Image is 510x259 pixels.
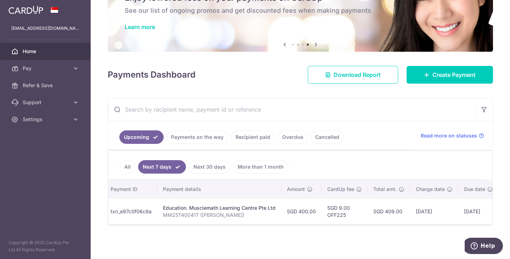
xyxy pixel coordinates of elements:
[416,186,445,193] span: Charge date
[23,48,69,55] span: Home
[189,160,230,174] a: Next 30 days
[465,238,503,255] iframe: Opens a widget where you can find more information
[407,66,493,84] a: Create Payment
[125,6,476,15] h6: See our list of ongoing promos and get discounted fees when making payments
[231,130,275,144] a: Recipient paid
[108,98,476,121] input: Search by recipient name, payment id or reference
[278,130,308,144] a: Overdue
[23,99,69,106] span: Support
[281,198,322,224] td: SGD 400.00
[311,130,344,144] a: Cancelled
[120,160,135,174] a: All
[23,82,69,89] span: Refer & Save
[23,65,69,72] span: Pay
[327,186,354,193] span: CardUp fee
[125,23,155,30] a: Learn more
[421,132,484,139] a: Read more on statuses
[163,204,276,212] div: Education. Musclemath Learning Centre Pte Ltd
[8,6,43,14] img: CardUp
[410,198,458,224] td: [DATE]
[11,25,79,32] p: [EMAIL_ADDRESS][DOMAIN_NAME]
[458,198,499,224] td: [DATE]
[138,160,186,174] a: Next 7 days
[421,132,477,139] span: Read more on statuses
[334,71,381,79] span: Download Report
[163,212,276,219] p: MM25T400417 ([PERSON_NAME])
[308,66,398,84] a: Download Report
[157,180,281,198] th: Payment details
[432,71,476,79] span: Create Payment
[23,116,69,123] span: Settings
[119,130,164,144] a: Upcoming
[368,198,410,224] td: SGD 409.00
[108,68,195,81] h4: Payments Dashboard
[287,186,305,193] span: Amount
[105,180,157,198] th: Payment ID
[373,186,397,193] span: Total amt.
[464,186,485,193] span: Due date
[166,130,228,144] a: Payments on the way
[233,160,288,174] a: More than 1 month
[322,198,368,224] td: SGD 9.00 OFF225
[105,198,157,224] td: txn_e97c0f06c8a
